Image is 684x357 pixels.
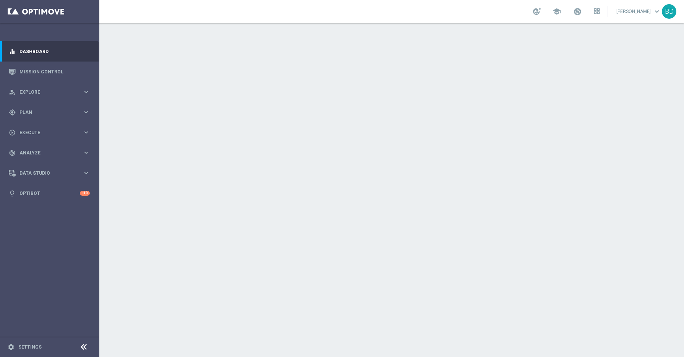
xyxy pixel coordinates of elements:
[8,170,90,176] button: Data Studio keyboard_arrow_right
[9,109,16,116] i: gps_fixed
[83,149,90,156] i: keyboard_arrow_right
[9,149,83,156] div: Analyze
[9,129,83,136] div: Execute
[19,130,83,135] span: Execute
[19,62,90,82] a: Mission Control
[83,109,90,116] i: keyboard_arrow_right
[9,89,16,96] i: person_search
[9,170,83,177] div: Data Studio
[9,109,83,116] div: Plan
[9,41,90,62] div: Dashboard
[8,89,90,95] button: person_search Explore keyboard_arrow_right
[9,129,16,136] i: play_circle_outline
[9,48,16,55] i: equalizer
[19,151,83,155] span: Analyze
[616,6,662,17] a: [PERSON_NAME]keyboard_arrow_down
[8,49,90,55] button: equalizer Dashboard
[19,110,83,115] span: Plan
[19,171,83,175] span: Data Studio
[653,7,661,16] span: keyboard_arrow_down
[8,69,90,75] button: Mission Control
[9,190,16,197] i: lightbulb
[8,190,90,196] button: lightbulb Optibot +10
[19,183,80,203] a: Optibot
[19,41,90,62] a: Dashboard
[9,149,16,156] i: track_changes
[80,191,90,196] div: +10
[9,62,90,82] div: Mission Control
[553,7,561,16] span: school
[83,129,90,136] i: keyboard_arrow_right
[9,89,83,96] div: Explore
[8,109,90,115] button: gps_fixed Plan keyboard_arrow_right
[9,183,90,203] div: Optibot
[18,345,42,349] a: Settings
[83,169,90,177] i: keyboard_arrow_right
[662,4,676,19] div: BD
[19,90,83,94] span: Explore
[8,150,90,156] button: track_changes Analyze keyboard_arrow_right
[83,88,90,96] i: keyboard_arrow_right
[8,344,15,351] i: settings
[8,130,90,136] button: play_circle_outline Execute keyboard_arrow_right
